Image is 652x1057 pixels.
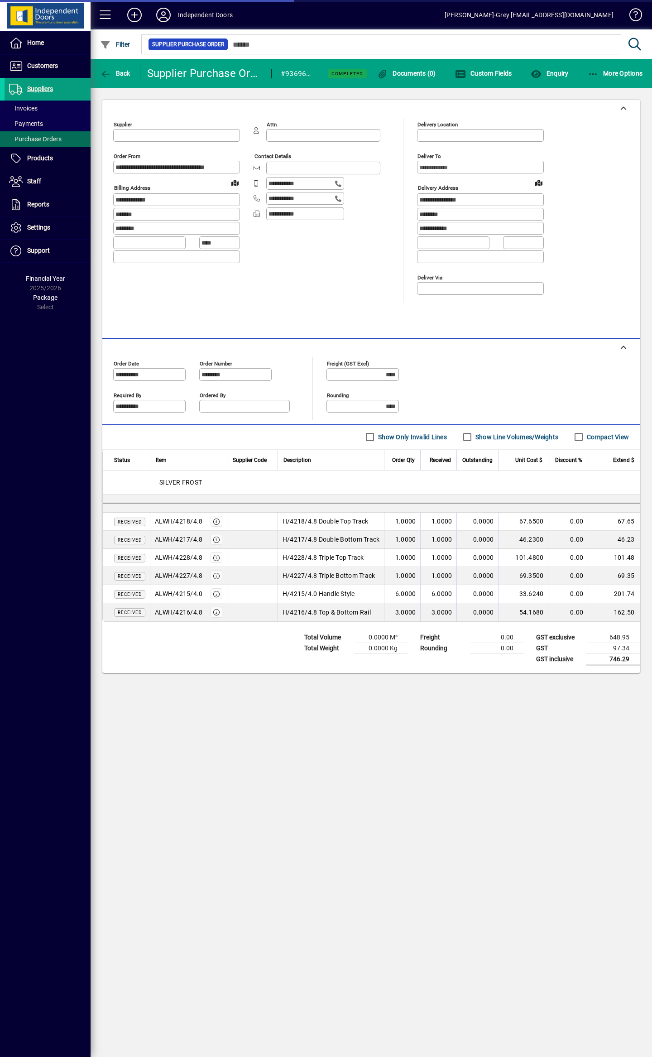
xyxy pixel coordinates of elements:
[474,432,558,442] label: Show Line Volumes/Weights
[548,603,588,621] td: 0.00
[392,455,415,465] span: Order Qty
[27,178,41,185] span: Staff
[5,170,91,193] a: Staff
[384,585,420,603] td: 6.0000
[588,513,646,531] td: 67.65
[532,653,586,665] td: GST inclusive
[100,70,130,77] span: Back
[455,70,512,77] span: Custom Fields
[515,455,542,465] span: Unit Cost $
[420,585,456,603] td: 6.0000
[588,585,646,603] td: 201.74
[114,121,132,128] mat-label: Supplier
[118,592,142,597] span: Received
[155,553,202,562] div: ALWH/4228/4.8
[147,66,262,81] div: Supplier Purchase Order
[283,553,364,562] span: H/4228/4.8 Triple Top Track
[27,201,49,208] span: Reports
[5,147,91,170] a: Products
[462,455,493,465] span: Outstanding
[586,632,640,643] td: 648.95
[456,567,498,585] td: 0.0000
[453,65,514,82] button: Custom Fields
[548,567,588,585] td: 0.00
[9,105,38,112] span: Invoices
[376,432,447,442] label: Show Only Invalid Lines
[98,36,133,53] button: Filter
[5,101,91,116] a: Invoices
[327,360,369,366] mat-label: Freight (GST excl)
[417,153,441,159] mat-label: Deliver To
[149,7,178,23] button: Profile
[27,154,53,162] span: Products
[118,610,142,615] span: Received
[155,608,202,617] div: ALWH/4216/4.8
[377,70,436,77] span: Documents (0)
[178,8,233,22] div: Independent Doors
[114,455,130,465] span: Status
[327,392,349,398] mat-label: Rounding
[498,603,548,621] td: 54.1680
[375,65,438,82] button: Documents (0)
[300,632,354,643] td: Total Volume
[155,589,202,598] div: ALWH/4215/4.0
[9,120,43,127] span: Payments
[456,513,498,531] td: 0.0000
[548,531,588,549] td: 0.00
[155,535,202,544] div: ALWH/4217/4.8
[118,519,142,524] span: Received
[384,603,420,621] td: 3.0000
[548,585,588,603] td: 0.00
[118,538,142,543] span: Received
[588,531,646,549] td: 46.23
[456,549,498,567] td: 0.0000
[384,567,420,585] td: 1.0000
[155,517,202,526] div: ALWH/4218/4.8
[498,549,548,567] td: 101.4800
[456,531,498,549] td: 0.0000
[456,603,498,621] td: 0.0000
[470,632,524,643] td: 0.00
[152,40,224,49] span: Supplier Purchase Order
[420,603,456,621] td: 3.0000
[27,62,58,69] span: Customers
[5,216,91,239] a: Settings
[27,85,53,92] span: Suppliers
[27,39,44,46] span: Home
[416,632,470,643] td: Freight
[283,608,371,617] span: H/4216/4.8 Top & Bottom Rail
[416,643,470,653] td: Rounding
[283,535,380,544] span: H/4217/4.8 Double Bottom Track
[33,294,58,301] span: Package
[531,70,568,77] span: Enquiry
[5,116,91,131] a: Payments
[420,567,456,585] td: 1.0000
[155,571,202,580] div: ALWH/4227/4.8
[114,392,141,398] mat-label: Required by
[498,585,548,603] td: 33.6240
[5,131,91,147] a: Purchase Orders
[283,455,311,465] span: Description
[233,455,267,465] span: Supplier Code
[100,41,130,48] span: Filter
[91,65,140,82] app-page-header-button: Back
[456,585,498,603] td: 0.0000
[498,567,548,585] td: 69.3500
[354,632,408,643] td: 0.0000 M³
[103,471,646,494] div: SILVER FROST
[585,65,645,82] button: More Options
[27,247,50,254] span: Support
[623,2,641,31] a: Knowledge Base
[200,392,225,398] mat-label: Ordered by
[532,632,586,643] td: GST exclusive
[114,360,139,366] mat-label: Order date
[384,549,420,567] td: 1.0000
[420,549,456,567] td: 1.0000
[5,193,91,216] a: Reports
[532,643,586,653] td: GST
[354,643,408,653] td: 0.0000 Kg
[588,549,646,567] td: 101.48
[420,531,456,549] td: 1.0000
[613,455,634,465] span: Extend $
[555,455,582,465] span: Discount %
